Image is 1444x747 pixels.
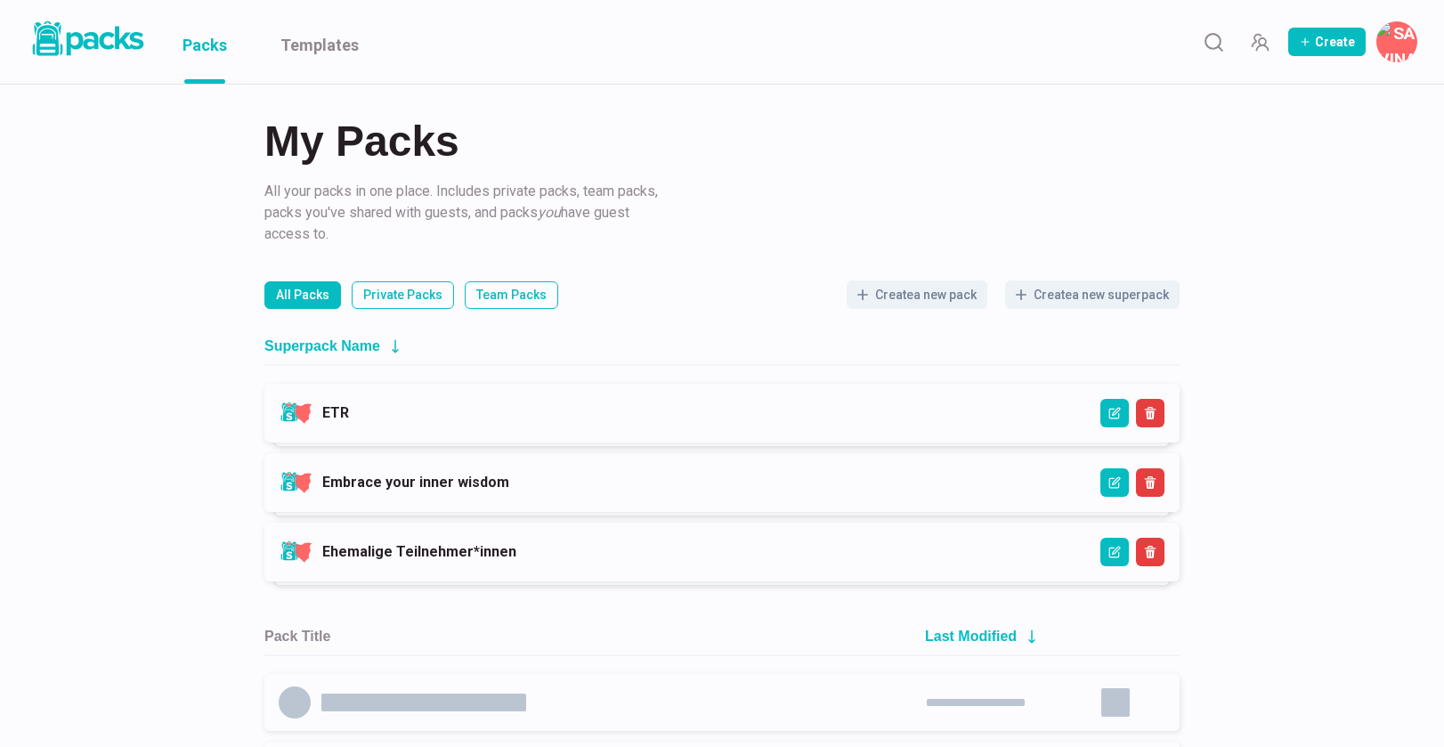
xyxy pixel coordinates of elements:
[1136,538,1164,566] button: Delete Superpack
[264,337,380,354] h2: Superpack Name
[363,286,442,304] p: Private Packs
[1100,538,1129,566] button: Edit
[27,18,147,60] img: Packs logo
[1242,24,1278,60] button: Manage Team Invites
[1100,468,1129,497] button: Edit
[1100,399,1129,427] button: Edit
[925,628,1017,645] h2: Last Modified
[1005,280,1180,309] button: Createa new superpack
[276,286,329,304] p: All Packs
[27,18,147,66] a: Packs logo
[847,280,987,309] button: Createa new pack
[264,628,330,645] h2: Pack Title
[264,120,1180,163] h2: My Packs
[264,181,665,245] p: All your packs in one place. Includes private packs, team packs, packs you've shared with guests,...
[1136,399,1164,427] button: Delete Superpack
[476,286,547,304] p: Team Packs
[538,204,561,221] i: you
[1288,28,1366,56] button: Create Pack
[1376,21,1417,62] button: Savina Tilmann
[1136,468,1164,497] button: Delete Superpack
[1196,24,1231,60] button: Search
